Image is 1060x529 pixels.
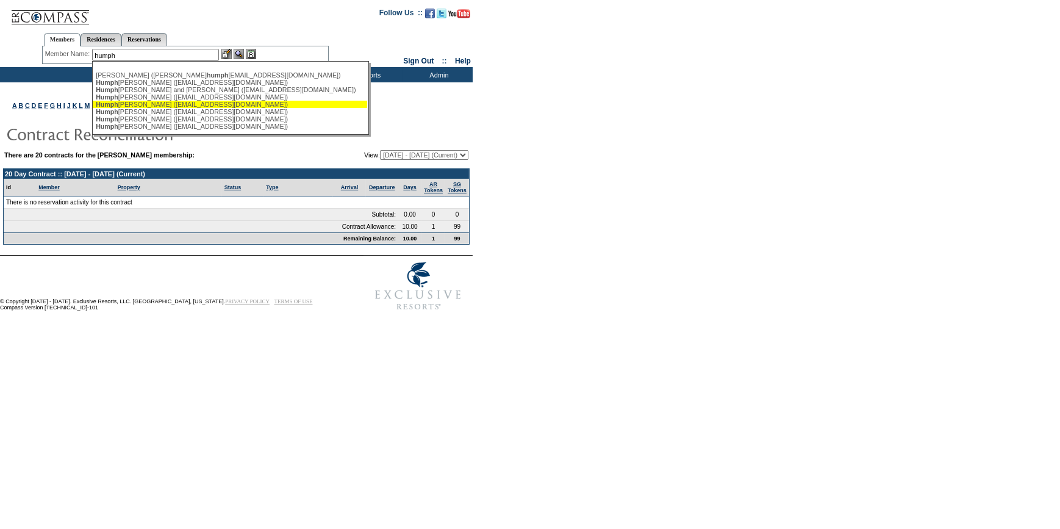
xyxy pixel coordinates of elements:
img: Subscribe to our YouTube Channel [448,9,470,18]
td: 1 [421,232,445,244]
span: Humph [96,115,118,123]
img: View [234,49,244,59]
div: Member Name: [45,49,92,59]
td: 0 [445,209,469,221]
span: Humph [96,86,118,93]
img: Become our fan on Facebook [425,9,435,18]
img: pgTtlContractReconciliation.gif [6,121,250,146]
span: Humph [96,93,118,101]
b: There are 20 contracts for the [PERSON_NAME] membership: [4,151,195,159]
a: B [18,102,23,109]
a: Members [44,33,81,46]
a: D [32,102,37,109]
td: 20 Day Contract :: [DATE] - [DATE] (Current) [4,169,469,179]
img: b_edit.gif [221,49,232,59]
a: Help [455,57,471,65]
td: 0.00 [398,209,421,221]
a: I [63,102,65,109]
a: Status [224,184,242,190]
a: Sign Out [403,57,434,65]
a: Become our fan on Facebook [425,12,435,20]
img: Follow us on Twitter [437,9,446,18]
a: Follow us on Twitter [437,12,446,20]
span: humph [207,71,229,79]
a: SGTokens [448,181,467,193]
td: Id [4,179,36,196]
a: E [38,102,42,109]
a: ARTokens [424,181,443,193]
a: Days [403,184,417,190]
span: Humph [96,79,118,86]
a: F [44,102,48,109]
a: L [79,102,82,109]
div: [PERSON_NAME] ([EMAIL_ADDRESS][DOMAIN_NAME]) [96,123,364,130]
span: :: [442,57,447,65]
div: [PERSON_NAME] ([EMAIL_ADDRESS][DOMAIN_NAME]) [96,93,364,101]
td: Contract Allowance: [4,221,398,232]
a: Residences [81,33,121,46]
a: Departure [369,184,395,190]
a: Subscribe to our YouTube Channel [448,12,470,20]
td: Admin [403,67,473,82]
span: Humph [96,101,118,108]
td: Remaining Balance: [4,232,398,244]
td: 0 [421,209,445,221]
td: There is no reservation activity for this contract [4,196,469,209]
td: Follow Us :: [379,7,423,22]
div: [PERSON_NAME] ([EMAIL_ADDRESS][DOMAIN_NAME]) [96,115,364,123]
td: 99 [445,221,469,232]
div: [PERSON_NAME] ([EMAIL_ADDRESS][DOMAIN_NAME]) [96,108,364,115]
a: Reservations [121,33,167,46]
td: View: [304,150,468,160]
a: K [73,102,77,109]
a: Arrival [341,184,359,190]
a: Type [266,184,278,190]
span: Humph [96,123,118,130]
td: 99 [445,232,469,244]
a: H [57,102,62,109]
td: 1 [421,221,445,232]
div: [PERSON_NAME] ([EMAIL_ADDRESS][DOMAIN_NAME]) [96,79,364,86]
a: TERMS OF USE [274,298,313,304]
a: J [67,102,71,109]
a: Member [38,184,60,190]
a: G [50,102,55,109]
img: Exclusive Resorts [363,256,473,317]
td: Subtotal: [4,209,398,221]
span: Humph [96,108,118,115]
a: Property [118,184,140,190]
a: A [12,102,16,109]
img: Reservations [246,49,256,59]
a: M [85,102,90,109]
div: [PERSON_NAME] and [PERSON_NAME] ([EMAIL_ADDRESS][DOMAIN_NAME]) [96,86,364,93]
div: [PERSON_NAME] ([EMAIL_ADDRESS][DOMAIN_NAME]) [96,101,364,108]
td: 10.00 [398,232,421,244]
td: 10.00 [398,221,421,232]
a: PRIVACY POLICY [225,298,270,304]
a: C [25,102,30,109]
div: [PERSON_NAME] ([PERSON_NAME] [EMAIL_ADDRESS][DOMAIN_NAME]) [96,71,364,79]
